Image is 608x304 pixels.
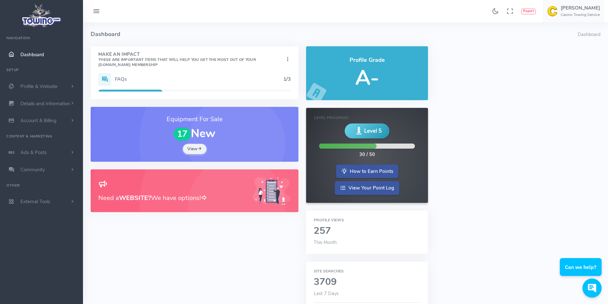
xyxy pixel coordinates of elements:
[555,241,608,304] iframe: Conversations
[314,290,339,297] span: Last 7 Days
[91,22,578,46] h4: Dashboard
[314,116,420,120] h6: Level Progress
[359,151,375,158] div: 30 / 50
[578,31,600,38] li: Dashboard
[119,194,151,202] b: WEBSITE?
[314,269,420,273] h6: Site Searches
[20,198,50,205] span: External Tools
[335,181,399,195] a: View Your Point Log
[314,277,420,287] h2: 3709
[561,5,600,11] h5: [PERSON_NAME]
[98,127,291,141] h1: New
[314,67,420,89] h5: A-
[20,117,56,124] span: Account & Billing
[98,57,256,67] small: These are important items that will help you get the most out of your [DOMAIN_NAME] Membership
[364,127,382,135] span: Level 5
[252,177,291,205] img: Generic placeholder image
[20,51,44,58] span: Dashboard
[20,83,57,90] span: Profile & Website
[314,218,420,222] h6: Profile Views
[174,128,191,141] span: 17
[314,226,420,236] h2: 257
[20,167,45,173] span: Community
[547,6,558,16] img: user-image
[98,193,245,203] h3: Need a We have options!
[183,144,206,154] a: View
[20,100,70,107] span: Details and Information
[98,52,284,67] h4: Make An Impact
[314,57,420,63] h4: Profile Grade
[336,165,398,178] a: How to Earn Points
[283,77,291,82] h5: 1/3
[98,115,291,124] h3: Equipment For Sale
[20,2,63,29] img: logo
[521,9,536,14] button: Report
[561,13,600,17] h6: Casino Towing Service
[115,77,283,82] h5: FAQs
[20,149,47,156] span: Ads & Posts
[314,239,337,246] span: This Month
